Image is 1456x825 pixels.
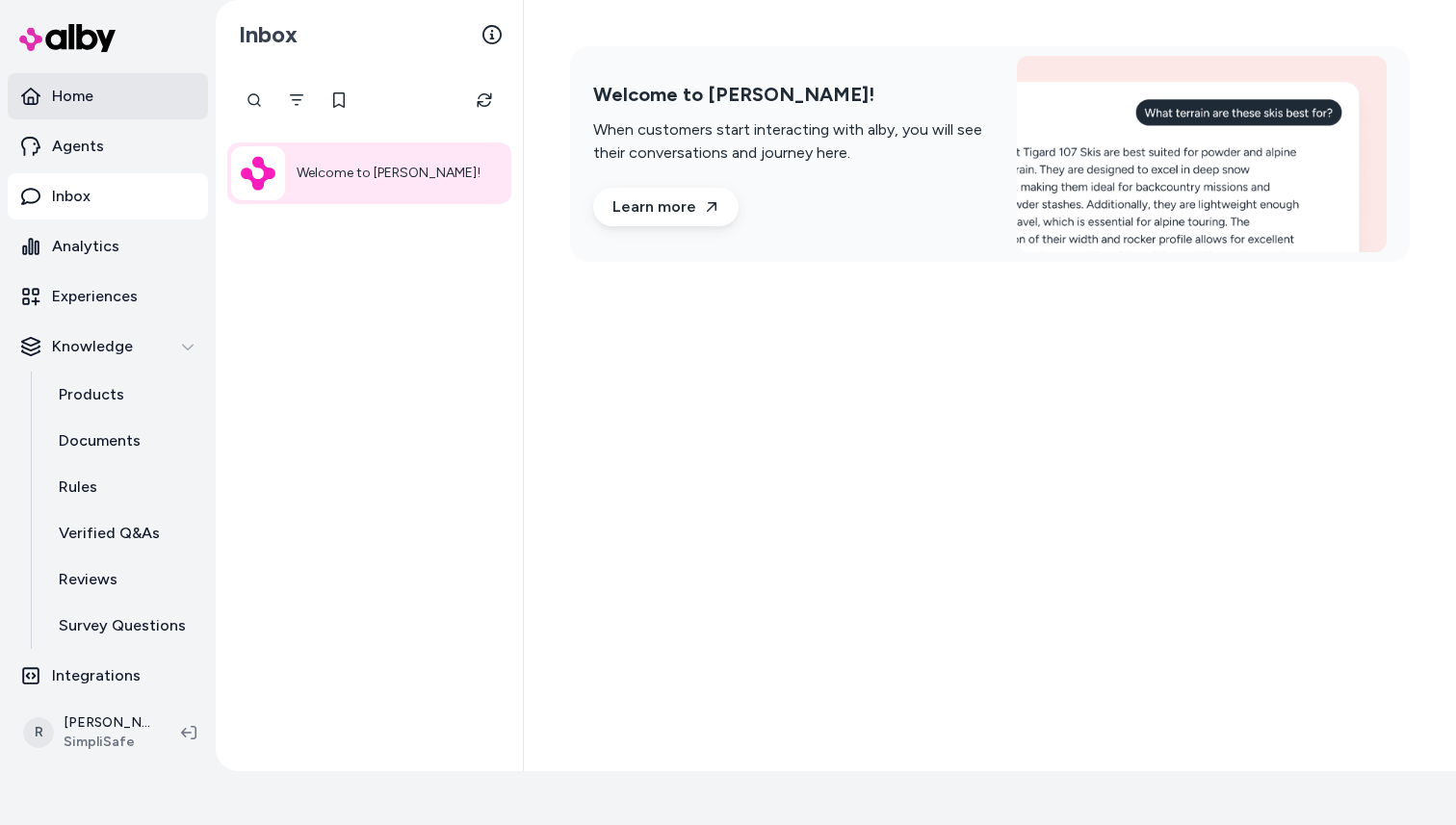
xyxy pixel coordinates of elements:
a: Home [8,73,208,119]
p: Home [52,85,93,108]
p: Analytics [52,235,119,258]
p: Documents [59,429,141,452]
button: Filter [277,81,316,119]
a: Learn more [593,188,739,226]
button: Refresh [465,81,504,119]
p: Knowledge [52,335,133,358]
a: Verified Q&As [39,510,208,556]
img: alby Logo [19,24,116,52]
p: Verified Q&As [59,522,160,545]
span: R [23,717,54,748]
p: [PERSON_NAME] [64,713,150,733]
p: When customers start interacting with alby, you will see their conversations and journey here. [593,118,994,165]
a: Survey Questions [39,603,208,649]
p: Agents [52,135,104,158]
a: Agents [8,123,208,169]
p: Reviews [59,568,117,591]
p: Rules [59,476,97,499]
a: Documents [39,418,208,464]
button: Knowledge [8,323,208,370]
img: Alby [241,156,275,192]
p: Experiences [52,285,138,308]
p: Welcome to [PERSON_NAME]! [297,162,481,185]
img: Welcome to alby! [1017,56,1387,252]
a: Integrations [8,653,208,699]
p: Integrations [52,664,141,687]
a: Products [39,372,208,418]
p: Inbox [52,185,91,208]
p: Products [59,383,124,406]
a: Inbox [8,173,208,219]
span: SimpliSafe [64,733,150,752]
a: Rules [39,464,208,510]
h2: Inbox [239,20,298,49]
button: R[PERSON_NAME]SimpliSafe [12,702,166,763]
p: Survey Questions [59,614,186,637]
a: Analytics [8,223,208,270]
a: Reviews [39,556,208,603]
h2: Welcome to [PERSON_NAME]! [593,83,994,107]
a: Experiences [8,273,208,320]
